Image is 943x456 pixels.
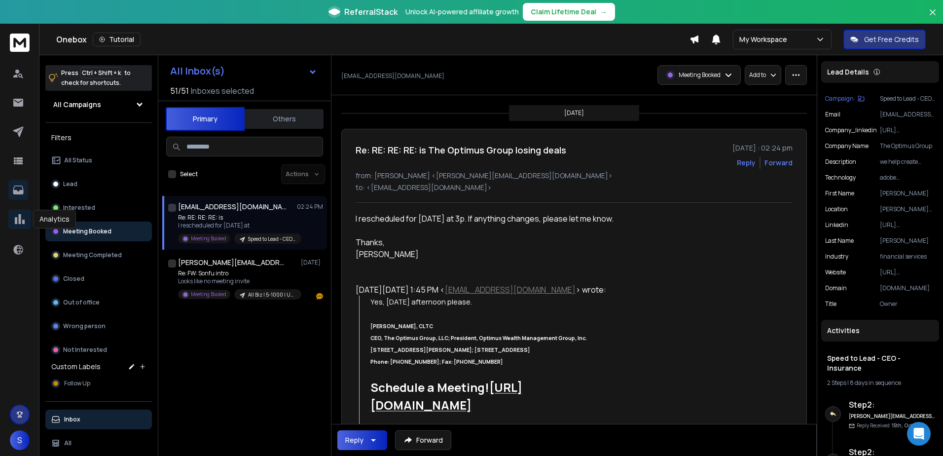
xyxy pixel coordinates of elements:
p: Not Interested [63,346,107,354]
p: [DOMAIN_NAME] [880,284,935,292]
p: Meeting Booked [63,228,111,235]
button: Get Free Credits [843,30,926,49]
button: Inbox [45,410,152,429]
p: Lead [63,180,77,188]
div: I rescheduled for [DATE] at 3p. If anything changes, please let me know. [356,213,644,225]
h6: [PERSON_NAME][EMAIL_ADDRESS][DOMAIN_NAME] [849,413,935,420]
p: [EMAIL_ADDRESS][DOMAIN_NAME] [880,111,935,118]
div: [DATE][DATE] 1:45 PM < > wrote: [356,284,644,296]
p: Owner [880,300,935,308]
p: 02:24 PM [297,203,323,211]
p: website [825,268,846,276]
button: Lead [45,174,152,194]
button: All [45,433,152,453]
button: Tutorial [93,33,141,46]
button: S [10,430,30,450]
div: Open Intercom Messenger [907,422,931,446]
p: Wrong person [63,322,106,330]
button: All Inbox(s) [162,61,325,81]
span: Schedule a Meeting! [370,379,522,413]
button: Interested [45,198,152,218]
h1: All Inbox(s) [170,66,225,76]
p: Meeting Booked [191,235,226,242]
p: Unlock AI-powered affiliate growth [405,7,519,17]
p: title [825,300,836,308]
p: I rescheduled for [DATE] at [178,222,296,229]
p: Interested [63,204,95,212]
p: Company Name [825,142,869,150]
button: Meeting Booked [45,222,152,241]
p: [PERSON_NAME] [880,237,935,245]
button: Reply [737,158,756,168]
div: Reply [345,435,363,445]
button: All Status [45,151,152,170]
h3: Filters [45,131,152,145]
p: Add to [749,71,766,79]
h1: All Campaigns [53,100,101,110]
p: All Biz | 5-1000 | US n CA - Speed to Lead [248,291,295,299]
span: Ctrl + Shift + k [80,67,122,78]
p: Lead Details [827,67,869,77]
span: 2 Steps [827,379,846,387]
p: Speed to Lead - CEO - Insurance [248,235,295,243]
button: Campaign [825,95,865,103]
h1: Re: RE: RE: RE: is The Optimus Group losing deals [356,143,566,157]
p: Reply Received [857,422,913,429]
button: Others [245,108,324,130]
span: → [600,7,607,17]
p: adobe fonts,akismet,animate.css,beaver builder,bootstrap,elementor,fastly,fitvids.js,flywheel,fon... [880,174,935,182]
h1: [PERSON_NAME][EMAIL_ADDRESS][PERSON_NAME][DOMAIN_NAME] [178,258,287,267]
p: to: <[EMAIL_ADDRESS][DOMAIN_NAME]> [356,183,793,192]
h1: [EMAIL_ADDRESS][DOMAIN_NAME] [178,202,287,212]
span: 8 days in sequence [850,379,901,387]
p: [PERSON_NAME] [880,190,935,197]
button: Forward [395,430,451,450]
p: linkedin [825,221,848,229]
p: [EMAIL_ADDRESS][DOMAIN_NAME] [341,72,444,80]
p: Press to check for shortcuts. [61,68,131,88]
div: | [827,379,933,387]
p: Meeting Completed [63,251,122,259]
button: Follow Up [45,374,152,393]
p: Looks like no meeting invite [178,277,296,285]
p: [DATE] [301,259,323,266]
div: Thanks, [356,236,644,248]
h1: Speed to Lead - CEO - Insurance [827,353,933,373]
button: Reply [337,430,387,450]
span: Follow Up [64,380,90,387]
p: location [825,205,848,213]
p: [DATE] [564,109,584,117]
span: [STREET_ADDRESS][PERSON_NAME]; [STREET_ADDRESS] [370,346,530,353]
p: My Workspace [739,35,791,44]
p: Technology [825,174,856,182]
div: Activities [821,320,939,342]
div: Forward [764,158,793,168]
button: Closed [45,269,152,289]
button: Primary [166,107,245,131]
p: Re: FW: Sonfu intro [178,269,296,277]
p: [URL][DOMAIN_NAME] [880,126,935,134]
p: Last Name [825,237,854,245]
p: from: [PERSON_NAME] <[PERSON_NAME][EMAIL_ADDRESS][DOMAIN_NAME]> [356,171,793,181]
p: Get Free Credits [864,35,919,44]
button: Meeting Completed [45,245,152,265]
p: [PERSON_NAME][GEOGRAPHIC_DATA] [880,205,935,213]
label: Select [180,170,198,178]
p: financial services [880,253,935,261]
div: [PERSON_NAME] [356,248,644,260]
button: Not Interested [45,340,152,360]
a: [EMAIL_ADDRESS][DOMAIN_NAME] [445,284,576,295]
p: First Name [825,190,854,197]
button: Close banner [926,6,939,30]
p: Inbox [64,416,80,423]
p: Domain [825,284,847,292]
button: Wrong person [45,316,152,336]
p: Meeting Booked [191,291,226,298]
button: All Campaigns [45,95,152,114]
p: [URL][DOMAIN_NAME] [880,221,935,229]
p: Description [825,158,856,166]
p: All Status [64,156,92,164]
p: [URL][DOMAIN_NAME] [880,268,935,276]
